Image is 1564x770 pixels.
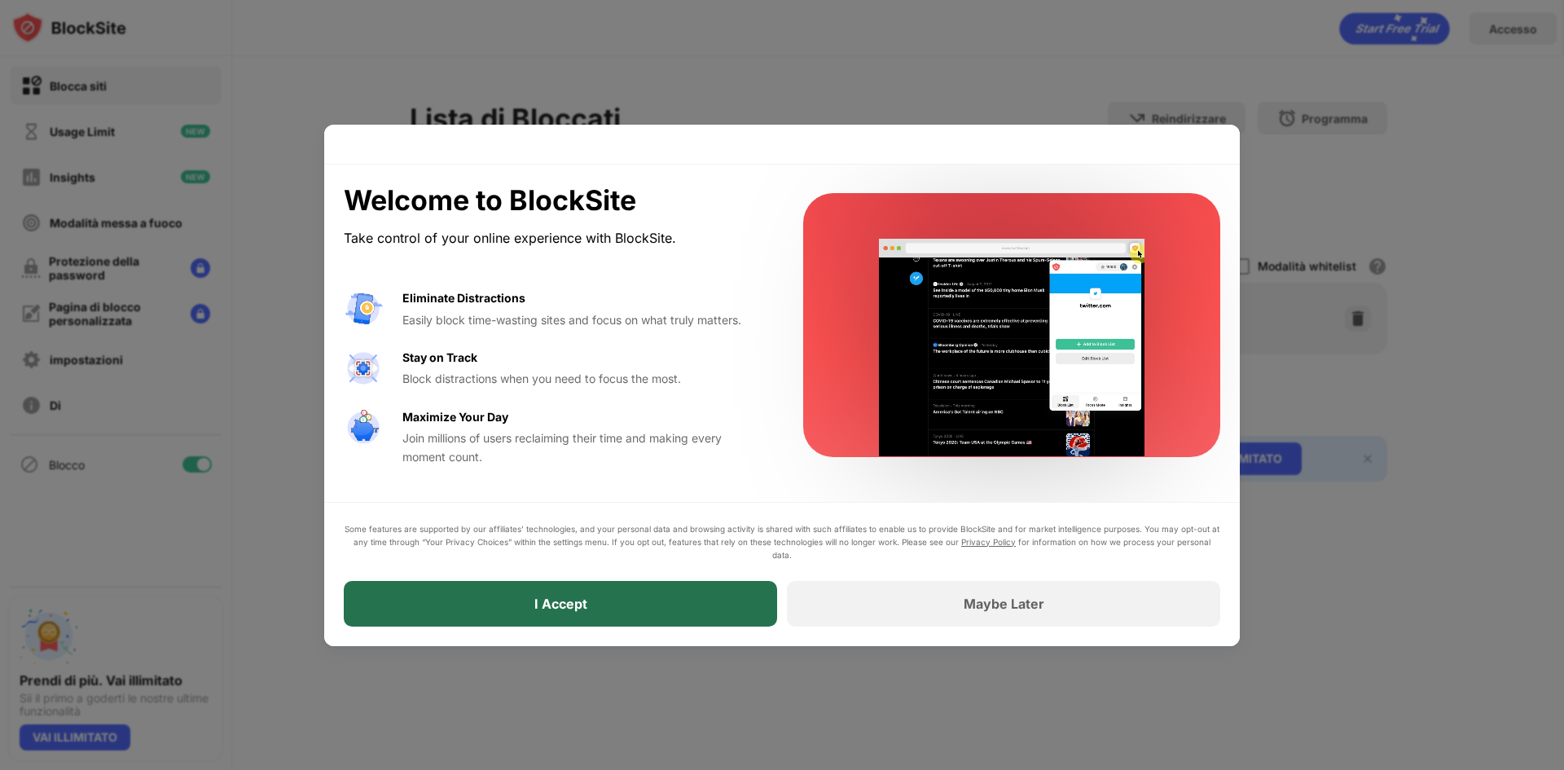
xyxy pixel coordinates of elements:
[961,537,1016,547] a: Privacy Policy
[344,289,383,328] img: value-avoid-distractions.svg
[402,289,525,307] div: Eliminate Distractions
[402,429,764,466] div: Join millions of users reclaiming their time and making every moment count.
[344,349,383,388] img: value-focus.svg
[344,184,764,218] div: Welcome to BlockSite
[402,311,764,329] div: Easily block time-wasting sites and focus on what truly matters.
[534,596,587,612] div: I Accept
[402,370,764,388] div: Block distractions when you need to focus the most.
[402,408,508,426] div: Maximize Your Day
[964,596,1044,612] div: Maybe Later
[344,227,764,250] div: Take control of your online experience with BlockSite.
[344,522,1220,561] div: Some features are supported by our affiliates’ technologies, and your personal data and browsing ...
[344,408,383,447] img: value-safe-time.svg
[402,349,477,367] div: Stay on Track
